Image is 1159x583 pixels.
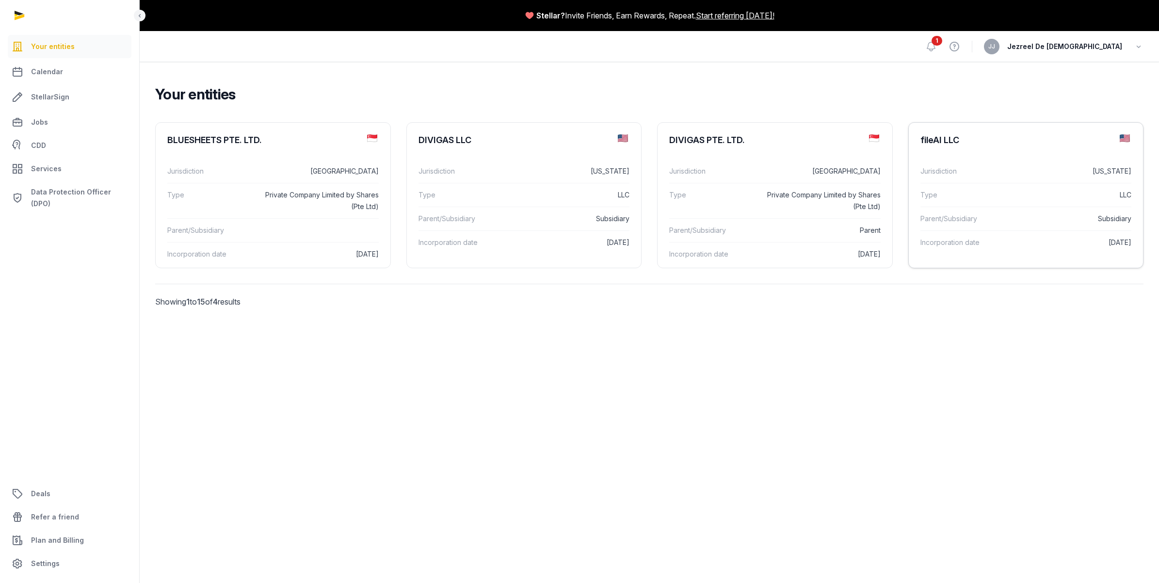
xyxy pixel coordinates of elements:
[155,284,391,319] p: Showing to of results
[186,297,190,307] span: 1
[419,213,500,225] dt: Parent/Subsidiary
[257,248,379,260] dd: [DATE]
[155,85,1136,103] h2: Your entities
[419,189,500,201] dt: Type
[696,10,774,21] a: Start referring [DATE]!
[8,136,131,155] a: CDD
[658,123,892,274] a: DIVIGAS PTE. LTD.Jurisdiction[GEOGRAPHIC_DATA]TypePrivate Company Limited by Shares (Pte Ltd)Pare...
[1009,165,1131,177] dd: [US_STATE]
[536,10,565,21] span: Stellar?
[257,189,379,212] dd: Private Company Limited by Shares (Pte Ltd)
[920,237,1002,248] dt: Incorporation date
[167,248,249,260] dt: Incorporation date
[669,189,751,212] dt: Type
[669,248,751,260] dt: Incorporation date
[669,134,745,146] div: DIVIGAS PTE. LTD.
[257,165,379,177] dd: [GEOGRAPHIC_DATA]
[156,123,390,274] a: BLUESHEETS PTE. LTD.Jurisdiction[GEOGRAPHIC_DATA]TypePrivate Company Limited by Shares (Pte Ltd)P...
[8,157,131,180] a: Services
[419,134,471,146] div: DIVIGAS LLC
[909,123,1143,262] a: fileAI LLCJurisdiction[US_STATE]TypeLLCParent/SubsidiarySubsidiaryIncorporation date[DATE]
[758,165,881,177] dd: [GEOGRAPHIC_DATA]
[869,134,879,142] img: sg.png
[419,165,500,177] dt: Jurisdiction
[507,189,629,201] dd: LLC
[167,134,262,146] div: BLUESHEETS PTE. LTD.
[167,189,249,212] dt: Type
[197,297,205,307] span: 15
[758,248,881,260] dd: [DATE]
[1007,41,1122,52] span: Jezreel De [DEMOGRAPHIC_DATA]
[31,140,46,151] span: CDD
[8,505,131,529] a: Refer a friend
[920,213,1002,225] dt: Parent/Subsidiary
[31,91,69,103] span: StellarSign
[8,482,131,505] a: Deals
[8,529,131,552] a: Plan and Billing
[1009,237,1131,248] dd: [DATE]
[31,41,75,52] span: Your entities
[507,165,629,177] dd: [US_STATE]
[31,511,79,523] span: Refer a friend
[1120,134,1130,142] img: us.png
[367,134,377,142] img: sg.png
[31,488,50,500] span: Deals
[758,189,881,212] dd: Private Company Limited by Shares (Pte Ltd)
[407,123,642,262] a: DIVIGAS LLCJurisdiction[US_STATE]TypeLLCParent/SubsidiarySubsidiaryIncorporation date[DATE]
[8,182,131,213] a: Data Protection Officer (DPO)
[31,534,84,546] span: Plan and Billing
[8,552,131,575] a: Settings
[984,39,999,54] button: JJ
[31,66,63,78] span: Calendar
[618,134,628,142] img: us.png
[920,134,959,146] div: fileAI LLC
[31,116,48,128] span: Jobs
[8,111,131,134] a: Jobs
[669,225,751,236] dt: Parent/Subsidiary
[8,60,131,83] a: Calendar
[669,165,751,177] dt: Jurisdiction
[213,297,218,307] span: 4
[419,237,500,248] dt: Incorporation date
[8,35,131,58] a: Your entities
[985,471,1159,583] iframe: Chat Widget
[167,165,249,177] dt: Jurisdiction
[167,225,249,236] dt: Parent/Subsidiary
[920,165,1002,177] dt: Jurisdiction
[31,558,60,569] span: Settings
[507,213,629,225] dd: Subsidiary
[507,237,629,248] dd: [DATE]
[1009,213,1131,225] dd: Subsidiary
[8,85,131,109] a: StellarSign
[31,186,128,210] span: Data Protection Officer (DPO)
[932,36,942,46] span: 1
[920,189,1002,201] dt: Type
[31,163,62,175] span: Services
[1009,189,1131,201] dd: LLC
[988,44,995,49] span: JJ
[758,225,881,236] dd: Parent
